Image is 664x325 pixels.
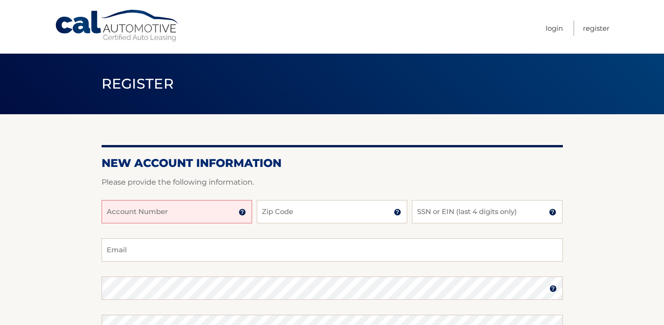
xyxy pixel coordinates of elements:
[583,21,609,36] a: Register
[102,200,252,223] input: Account Number
[546,21,563,36] a: Login
[412,200,562,223] input: SSN or EIN (last 4 digits only)
[239,208,246,216] img: tooltip.svg
[102,238,563,262] input: Email
[549,285,557,292] img: tooltip.svg
[102,156,563,170] h2: New Account Information
[394,208,401,216] img: tooltip.svg
[549,208,556,216] img: tooltip.svg
[102,75,174,92] span: Register
[55,9,180,42] a: Cal Automotive
[257,200,407,223] input: Zip Code
[102,176,563,189] p: Please provide the following information.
